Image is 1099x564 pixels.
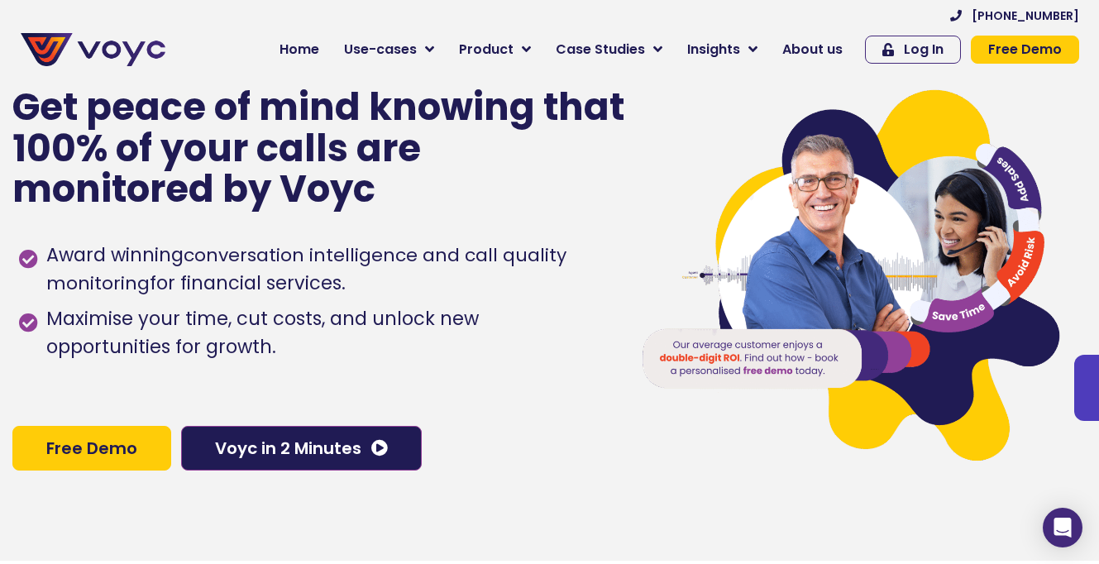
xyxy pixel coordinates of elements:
span: Free Demo [46,440,137,456]
p: Get peace of mind knowing that 100% of your calls are monitored by Voyc [12,87,627,210]
a: Insights [675,33,770,66]
a: Case Studies [543,33,675,66]
h1: conversation intelligence and call quality monitoring [46,242,566,296]
span: Log In [904,43,944,56]
a: Log In [865,36,961,64]
img: voyc-full-logo [21,33,165,66]
span: Free Demo [988,43,1062,56]
a: [PHONE_NUMBER] [950,10,1079,22]
span: Maximise your time, cut costs, and unlock new opportunities for growth. [42,305,607,361]
span: Voyc in 2 Minutes [215,440,361,456]
span: Award winning for financial services. [42,241,607,298]
span: Case Studies [556,40,645,60]
a: Product [447,33,543,66]
span: About us [782,40,843,60]
a: Home [267,33,332,66]
span: Product [459,40,514,60]
a: About us [770,33,855,66]
div: Open Intercom Messenger [1043,508,1082,547]
span: Use-cases [344,40,417,60]
span: Insights [687,40,740,60]
span: Home [280,40,319,60]
span: [PHONE_NUMBER] [972,10,1079,22]
a: Free Demo [971,36,1079,64]
a: Voyc in 2 Minutes [181,426,422,471]
a: Free Demo [12,426,171,471]
a: Use-cases [332,33,447,66]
